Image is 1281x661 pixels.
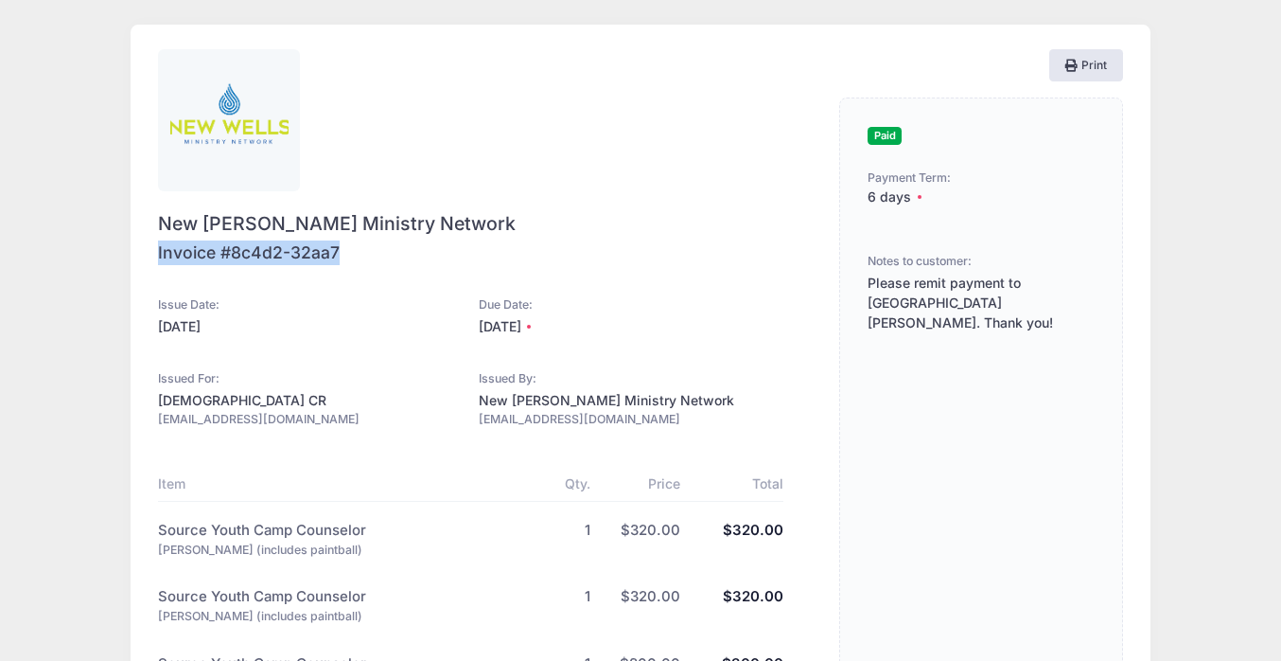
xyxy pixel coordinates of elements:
div: Notes to customer: [868,253,972,271]
td: 1 [534,501,600,568]
div: [EMAIL_ADDRESS][DOMAIN_NAME] [158,411,464,429]
div: Source Youth Camp Counselor [158,520,524,541]
div: 6 days [868,188,1095,207]
th: Qty. [534,466,600,502]
div: Issued For: [158,370,464,388]
div: Payment Term: [868,170,1095,188]
span: Paid [868,127,902,145]
td: 1 [534,568,600,634]
div: [EMAIL_ADDRESS][DOMAIN_NAME] [479,411,784,429]
span: New [PERSON_NAME] Ministry Network [158,210,775,238]
img: logo [170,62,289,180]
th: Total [689,466,783,502]
button: Print [1049,49,1123,81]
div: [PERSON_NAME] (includes paintball) [158,608,524,626]
div: New [PERSON_NAME] Ministry Network [479,391,784,411]
span: [DATE] [479,317,528,337]
th: Price [600,466,690,502]
div: [PERSON_NAME] (includes paintball) [158,542,524,560]
div: [DATE] [158,317,464,337]
div: Issued By: [479,370,784,388]
div: Invoice #8c4d2-32aa7 [158,241,340,265]
td: $320.00 [600,568,690,634]
div: [DEMOGRAPHIC_DATA] CR [158,391,464,411]
div: Issue Date: [158,296,464,314]
td: $320.00 [689,568,783,634]
td: $320.00 [600,501,690,568]
td: $320.00 [689,501,783,568]
th: Item [158,466,534,502]
div: Source Youth Camp Counselor [158,586,524,607]
div: Please remit payment to [GEOGRAPHIC_DATA][PERSON_NAME]. Thank you! [868,274,1095,333]
div: Due Date: [479,296,784,314]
